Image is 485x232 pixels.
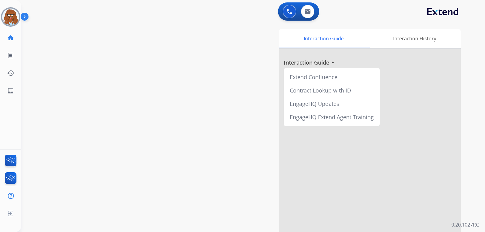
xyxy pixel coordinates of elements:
[286,70,377,84] div: Extend Confluence
[7,34,14,42] mat-icon: home
[7,87,14,94] mat-icon: inbox
[286,84,377,97] div: Contract Lookup with ID
[286,110,377,124] div: EngageHQ Extend Agent Training
[2,8,19,25] img: avatar
[279,29,368,48] div: Interaction Guide
[368,29,461,48] div: Interaction History
[286,97,377,110] div: EngageHQ Updates
[7,69,14,77] mat-icon: history
[7,52,14,59] mat-icon: list_alt
[451,221,479,228] p: 0.20.1027RC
